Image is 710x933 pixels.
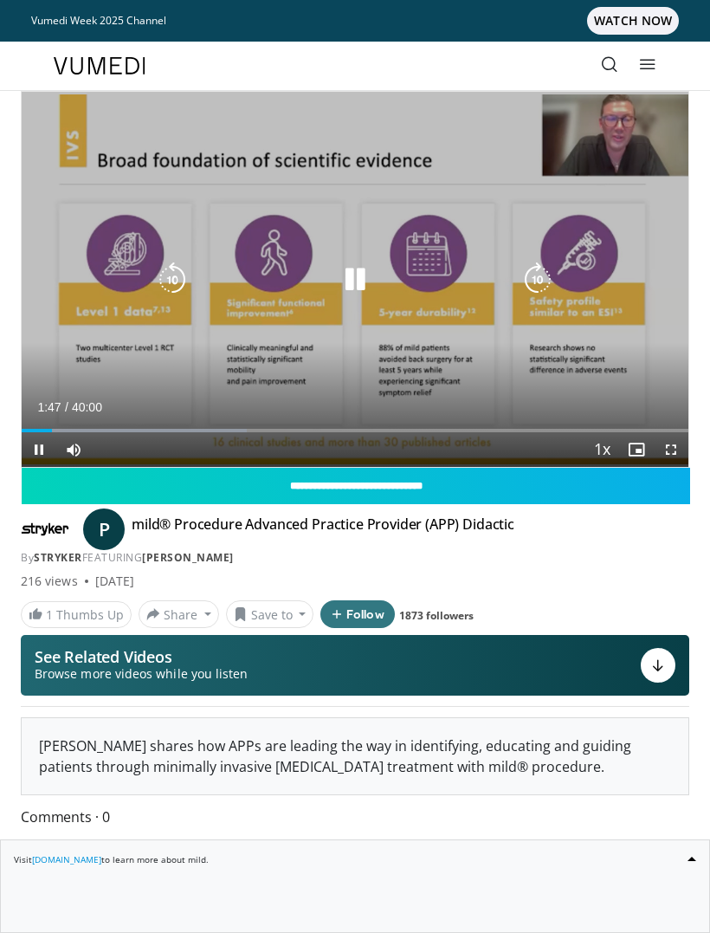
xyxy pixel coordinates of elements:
[21,806,689,828] span: Comments 0
[46,606,53,623] span: 1
[34,550,82,565] a: Stryker
[31,7,679,35] a: Vumedi Week 2025 ChannelWATCH NOW
[320,600,395,628] button: Follow
[65,400,68,414] span: /
[226,600,314,628] button: Save to
[584,432,619,467] button: Playback Rate
[619,432,654,467] button: Enable picture-in-picture mode
[142,550,234,565] a: [PERSON_NAME]
[399,608,474,623] a: 1873 followers
[132,515,514,543] h4: mild® Procedure Advanced Practice Provider (APP) Didactic
[37,400,61,414] span: 1:47
[21,635,689,696] button: See Related Videos Browse more videos while you listen
[22,429,688,432] div: Progress Bar
[32,853,101,865] a: [DOMAIN_NAME]
[95,573,134,590] div: [DATE]
[21,550,689,566] div: By FEATURING
[22,718,688,794] div: [PERSON_NAME] shares how APPs are leading the way in identifying, educating and guiding patients ...
[35,648,248,665] p: See Related Videos
[21,601,132,628] a: 1 Thumbs Up
[21,515,69,543] img: Stryker
[139,600,219,628] button: Share
[56,432,91,467] button: Mute
[14,853,696,866] p: Visit to learn more about mild.
[54,57,145,75] img: VuMedi Logo
[22,92,688,467] video-js: Video Player
[587,7,679,35] span: WATCH NOW
[83,509,125,550] a: P
[21,573,78,590] span: 216 views
[22,432,56,467] button: Pause
[654,432,688,467] button: Fullscreen
[72,400,102,414] span: 40:00
[35,665,248,683] span: Browse more videos while you listen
